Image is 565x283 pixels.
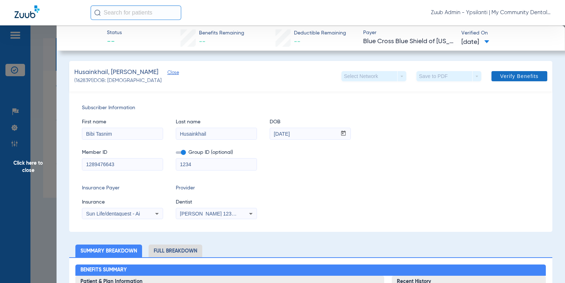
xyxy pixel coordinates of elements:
[529,248,565,283] iframe: Chat Widget
[94,9,101,16] img: Search Icon
[86,211,140,217] span: Sun Life/dentaquest - Ai
[461,38,489,47] span: [DATE]
[176,149,257,156] span: Group ID (optional)
[199,38,205,45] span: --
[500,73,539,79] span: Verify Benefits
[176,184,257,192] span: Provider
[176,198,257,206] span: Dentist
[82,118,163,126] span: First name
[180,211,251,217] span: [PERSON_NAME] 1235628744
[431,9,551,16] span: Zuub Admin - Ypsilanti | My Community Dental Centers
[82,184,163,192] span: Insurance Payer
[82,104,540,112] span: Subscriber Information
[294,29,346,37] span: Deductible Remaining
[107,37,122,47] span: --
[270,118,351,126] span: DOB
[176,118,257,126] span: Last name
[461,29,553,37] span: Verified On
[74,68,158,77] span: Husainkhail, [PERSON_NAME]
[75,264,546,276] h2: Benefits Summary
[91,5,181,20] input: Search for patients
[82,149,163,156] span: Member ID
[491,71,547,81] button: Verify Benefits
[75,245,142,257] li: Summary Breakdown
[363,37,455,46] span: Blue Cross Blue Shield of [US_STATE]
[199,29,244,37] span: Benefits Remaining
[363,29,455,37] span: Payer
[82,198,163,206] span: Insurance
[149,245,202,257] li: Full Breakdown
[167,70,174,77] span: Close
[107,29,122,37] span: Status
[14,5,40,18] img: Zuub Logo
[336,128,350,140] button: Open calendar
[294,38,300,45] span: --
[74,77,162,85] span: (1628391) DOB: [DEMOGRAPHIC_DATA]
